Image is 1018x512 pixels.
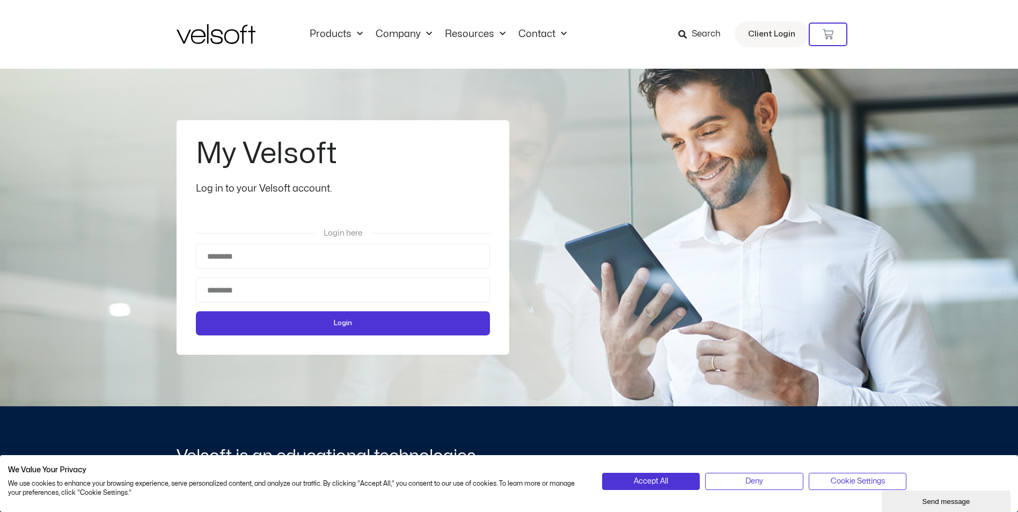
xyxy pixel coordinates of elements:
[678,25,728,43] a: Search
[831,476,885,487] span: Cookie Settings
[196,140,487,169] h2: My Velsoft
[8,465,586,475] h2: We Value Your Privacy
[602,473,700,490] button: Accept all cookies
[512,28,573,40] a: ContactMenu Toggle
[692,27,721,41] span: Search
[324,229,362,237] span: Login here
[438,28,512,40] a: ResourcesMenu Toggle
[809,473,907,490] button: Adjust cookie preferences
[748,27,795,41] span: Client Login
[303,28,573,40] nav: Menu
[634,476,668,487] span: Accept All
[882,488,1013,512] iframe: chat widget
[334,318,352,329] span: Login
[196,311,490,335] button: Login
[705,473,803,490] button: Deny all cookies
[735,21,809,47] a: Client Login
[177,24,255,44] img: Velsoft Training Materials
[196,181,490,196] div: Log in to your Velsoft account.
[369,28,438,40] a: CompanyMenu Toggle
[303,28,369,40] a: ProductsMenu Toggle
[8,479,586,498] p: We use cookies to enhance your browsing experience, serve personalized content, and analyze our t...
[745,476,763,487] span: Deny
